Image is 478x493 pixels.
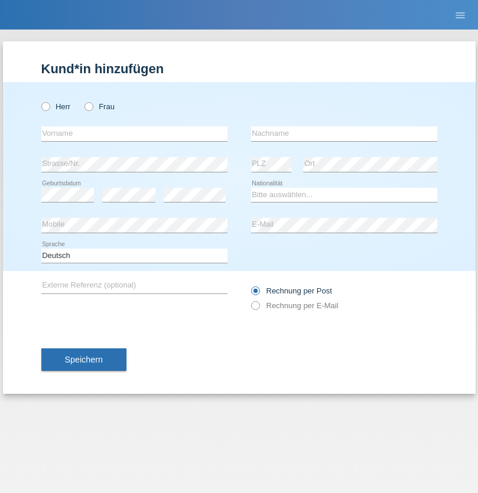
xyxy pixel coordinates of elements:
label: Frau [84,102,115,111]
input: Frau [84,102,92,110]
label: Rechnung per E-Mail [251,301,339,310]
input: Rechnung per E-Mail [251,301,259,316]
i: menu [454,9,466,21]
h1: Kund*in hinzufügen [41,61,437,76]
input: Rechnung per Post [251,286,259,301]
span: Speichern [65,355,103,364]
label: Herr [41,102,71,111]
input: Herr [41,102,49,110]
label: Rechnung per Post [251,286,332,295]
button: Speichern [41,348,126,371]
a: menu [448,11,472,18]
